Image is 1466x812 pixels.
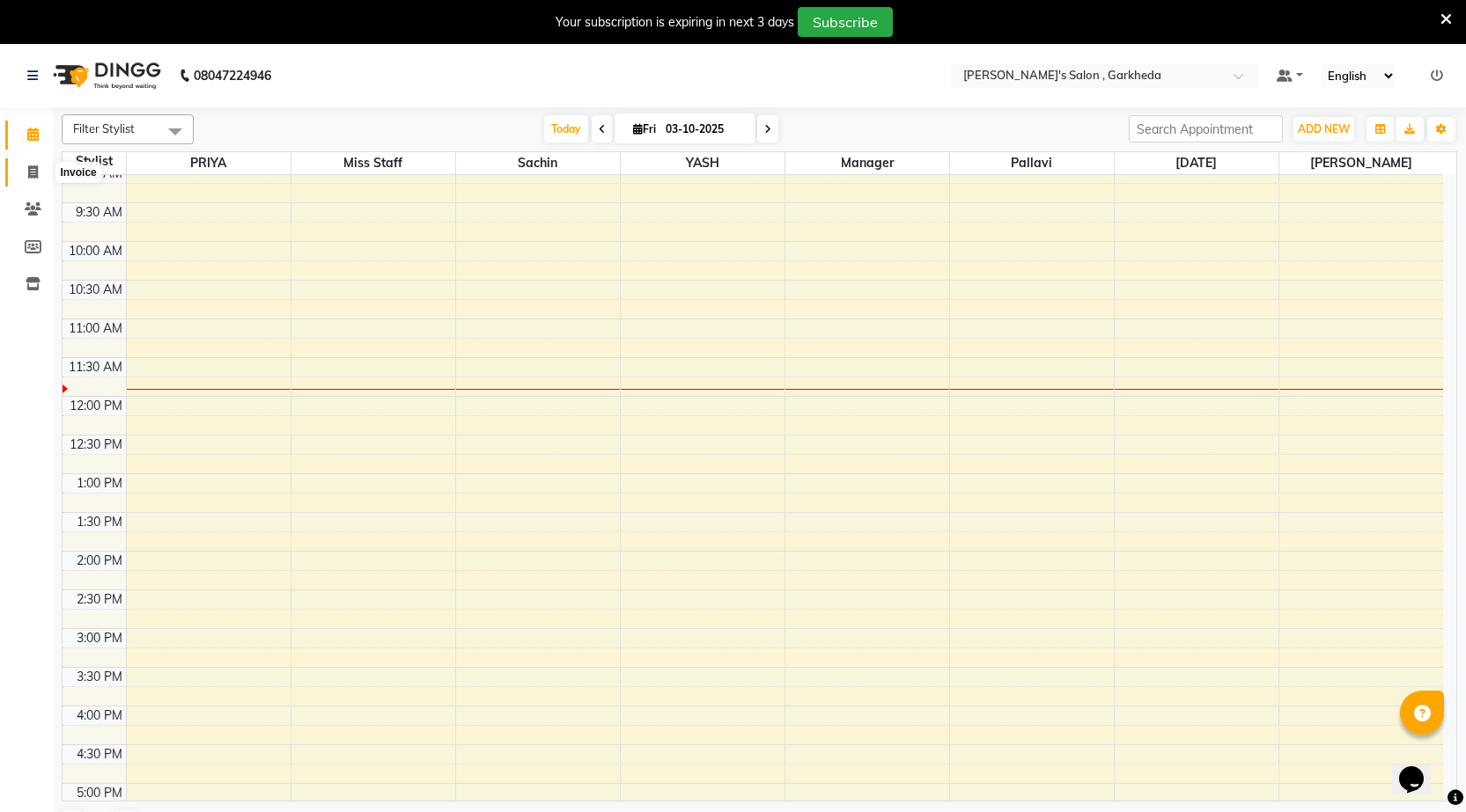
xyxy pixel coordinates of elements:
span: pallavi [950,152,1114,174]
span: YASH [621,152,785,174]
input: 2025-10-03 [660,116,748,143]
span: Filter Stylist [73,121,135,135]
div: 9:30 AM [72,203,126,222]
img: logo [45,51,166,100]
span: manager [785,152,949,174]
span: [PERSON_NAME] [1279,152,1444,174]
div: 3:00 PM [73,629,126,647]
div: 12:00 PM [66,397,126,415]
span: ADD NEW [1298,122,1350,135]
div: 11:30 AM [65,358,126,377]
span: Fri [629,122,660,135]
input: Search Appointment [1129,115,1283,143]
div: 12:30 PM [66,435,126,454]
div: 4:00 PM [73,706,126,725]
span: PRIYA [127,152,291,174]
span: miss staff [291,152,455,174]
div: 10:30 AM [65,281,126,299]
button: Subscribe [798,7,893,37]
div: 11:00 AM [65,319,126,338]
div: 1:30 PM [73,513,126,531]
div: Your subscription is expiring in next 3 days [556,13,794,32]
div: 2:00 PM [73,552,126,570]
div: 2:30 PM [73,590,126,609]
div: Stylist [63,152,126,171]
div: 5:00 PM [73,784,126,802]
span: sachin [456,152,620,174]
span: [DATE] [1115,152,1278,174]
button: ADD NEW [1293,117,1354,142]
iframe: chat widget [1392,742,1448,794]
div: 10:00 AM [65,242,126,260]
div: 1:00 PM [73,474,126,493]
div: Invoice [55,162,100,183]
span: Today [544,115,588,143]
div: 4:30 PM [73,745,126,764]
div: 3:30 PM [73,668,126,686]
b: 08047224946 [194,51,271,100]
